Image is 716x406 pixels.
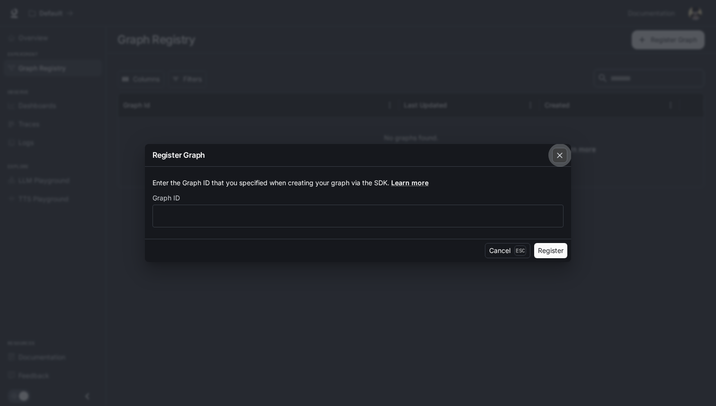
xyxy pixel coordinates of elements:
[514,245,526,256] p: Esc
[391,179,429,187] a: Learn more
[534,243,567,258] button: Register
[152,149,205,161] p: Register Graph
[485,243,530,258] button: CancelEsc
[152,195,180,201] p: Graph ID
[152,178,564,188] p: Enter the Graph ID that you specified when creating your graph via the SDK.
